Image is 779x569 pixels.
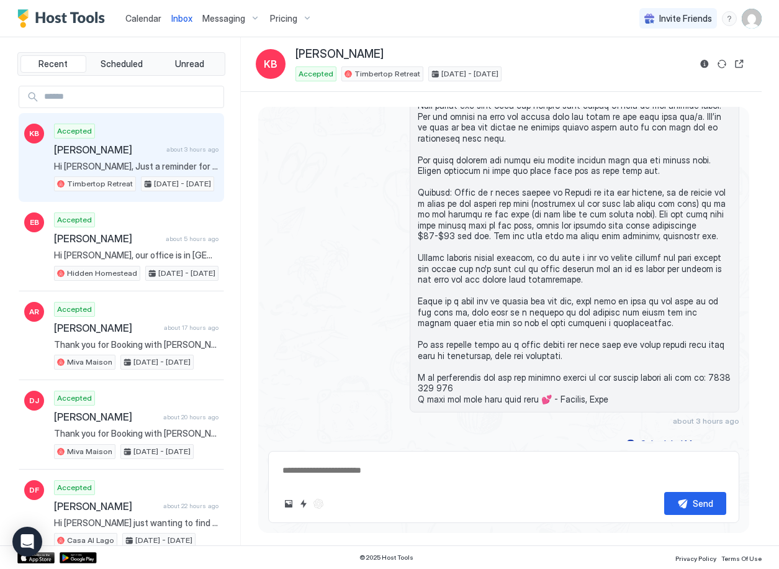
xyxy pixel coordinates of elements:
[67,357,112,368] span: Miva Maison
[125,13,161,24] span: Calendar
[156,55,222,73] button: Unread
[54,411,158,423] span: [PERSON_NAME]
[742,9,762,29] div: User profile
[29,485,39,496] span: DF
[721,555,762,562] span: Terms Of Use
[54,322,159,334] span: [PERSON_NAME]
[67,268,137,279] span: Hidden Homestead
[17,52,225,76] div: tab-group
[659,13,712,24] span: Invite Friends
[166,235,218,243] span: about 5 hours ago
[29,306,39,317] span: AR
[163,413,218,421] span: about 20 hours ago
[57,214,92,225] span: Accepted
[673,416,739,426] span: about 3 hours ago
[163,502,218,510] span: about 22 hours ago
[354,68,420,80] span: Timbertop Retreat
[721,551,762,564] a: Terms Of Use
[171,13,192,24] span: Inbox
[89,55,155,73] button: Scheduled
[202,13,245,24] span: Messaging
[624,435,739,452] button: Scheduled Messages
[60,552,97,563] a: Google Play Store
[57,304,92,315] span: Accepted
[57,393,92,404] span: Accepted
[264,57,277,71] span: KB
[171,12,192,25] a: Inbox
[17,9,110,28] a: Host Tools Logo
[175,58,204,70] span: Unread
[135,535,192,546] span: [DATE] - [DATE]
[57,125,92,137] span: Accepted
[54,250,218,261] span: Hi [PERSON_NAME], our office is in [GEOGRAPHIC_DATA]. 😊 Yes I believe it may be blue - may have l...
[133,357,191,368] span: [DATE] - [DATE]
[54,143,161,156] span: [PERSON_NAME]
[441,68,498,80] span: [DATE] - [DATE]
[154,178,211,189] span: [DATE] - [DATE]
[133,446,191,457] span: [DATE] - [DATE]
[697,57,712,71] button: Reservation information
[281,496,296,511] button: Upload image
[54,232,161,245] span: [PERSON_NAME]
[17,552,55,563] a: App Store
[714,57,729,71] button: Sync reservation
[67,178,133,189] span: Timbertop Retreat
[54,428,218,439] span: Thank you for Booking with [PERSON_NAME]! We hope you are looking forward to your stay. Please ta...
[57,482,92,493] span: Accepted
[54,500,158,512] span: [PERSON_NAME]
[29,395,39,406] span: DJ
[693,497,713,510] div: Send
[675,551,716,564] a: Privacy Policy
[641,437,725,450] div: Scheduled Messages
[54,161,218,172] span: Hi [PERSON_NAME], Just a reminder for your upcoming stay at [GEOGRAPHIC_DATA]! I hope you are loo...
[296,496,311,511] button: Quick reply
[166,145,218,153] span: about 3 hours ago
[732,57,747,71] button: Open reservation
[675,555,716,562] span: Privacy Policy
[39,86,223,107] input: Input Field
[67,535,114,546] span: Casa Al Lago
[67,446,112,457] span: Miva Maison
[54,517,218,529] span: Hi [PERSON_NAME] just wanting to find out how far out can you take bookings? The booking would be...
[158,268,215,279] span: [DATE] - [DATE]
[20,55,86,73] button: Recent
[299,68,333,80] span: Accepted
[38,58,68,70] span: Recent
[270,13,297,24] span: Pricing
[359,553,413,562] span: © 2025 Host Tools
[30,217,39,228] span: EB
[164,324,218,332] span: about 17 hours ago
[722,11,737,26] div: menu
[101,58,143,70] span: Scheduled
[664,492,726,515] button: Send
[29,128,39,139] span: KB
[125,12,161,25] a: Calendar
[295,47,384,61] span: [PERSON_NAME]
[12,527,42,557] div: Open Intercom Messenger
[54,339,218,350] span: Thank you for Booking with [PERSON_NAME]! We hope you are looking forward to your stay. Please ta...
